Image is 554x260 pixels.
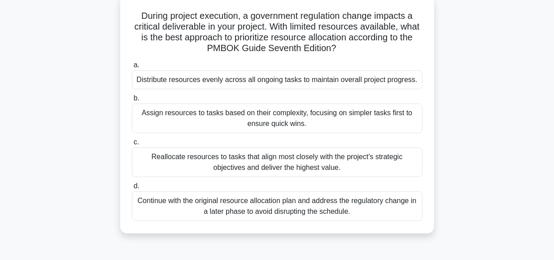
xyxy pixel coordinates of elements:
[134,61,140,69] span: a.
[132,104,423,133] div: Assign resources to tasks based on their complexity, focusing on simpler tasks first to ensure qu...
[134,94,140,102] span: b.
[132,147,423,177] div: Reallocate resources to tasks that align most closely with the project's strategic objectives and...
[131,10,423,54] h5: During project execution, a government regulation change impacts a critical deliverable in your p...
[132,191,423,221] div: Continue with the original resource allocation plan and address the regulatory change in a later ...
[134,138,139,146] span: c.
[132,70,423,89] div: Distribute resources evenly across all ongoing tasks to maintain overall project progress.
[134,182,140,190] span: d.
